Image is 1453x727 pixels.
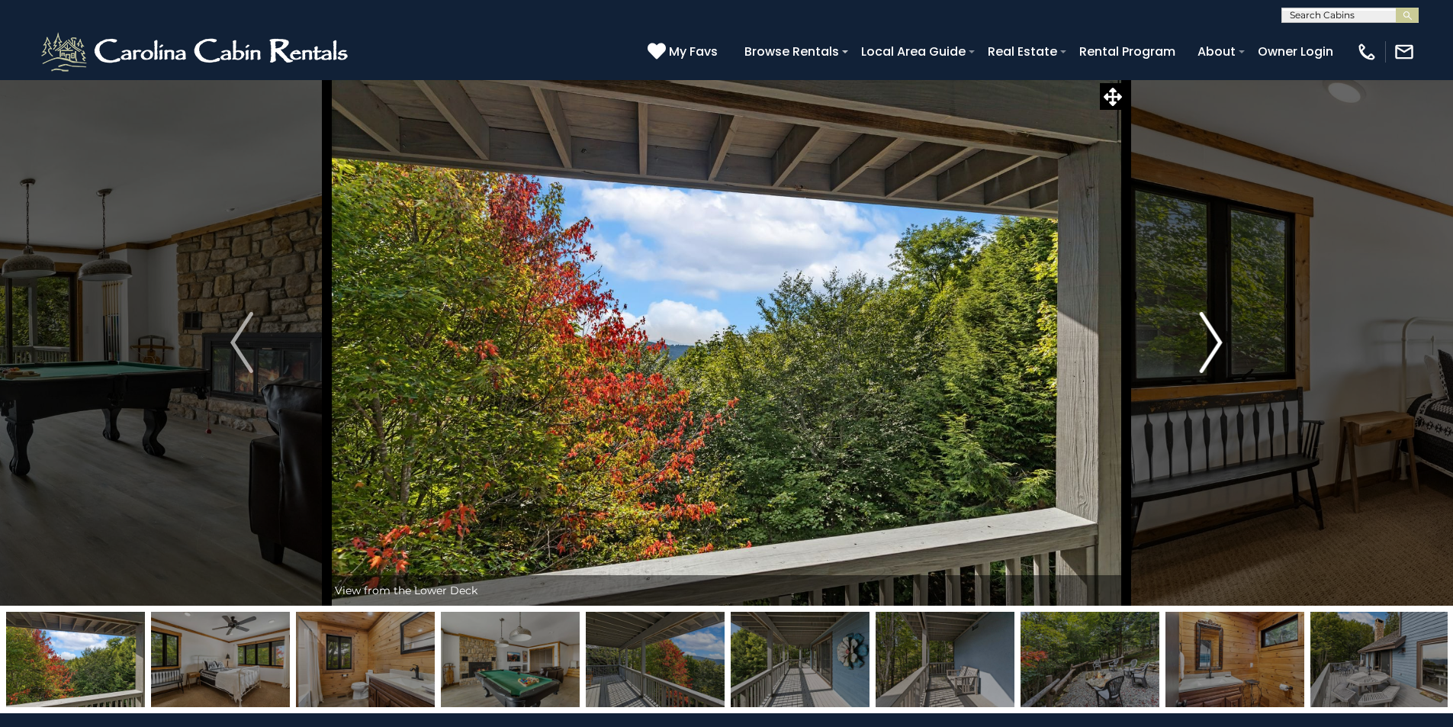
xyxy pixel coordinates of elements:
img: 167104260 [296,612,435,707]
img: 167104281 [1021,612,1159,707]
img: arrow [1200,312,1223,373]
span: My Favs [669,42,718,61]
a: My Favs [648,42,722,62]
div: View from the Lower Deck [327,575,1127,606]
a: About [1190,38,1243,65]
img: 167104267 [731,612,870,707]
a: Real Estate [980,38,1065,65]
a: Rental Program [1072,38,1183,65]
img: 167104266 [6,612,145,707]
a: Local Area Guide [853,38,973,65]
img: White-1-2.png [38,29,355,75]
a: Browse Rentals [737,38,847,65]
a: Owner Login [1250,38,1341,65]
img: 167104268 [876,612,1014,707]
img: 167104265 [586,612,725,707]
img: 167104264 [441,612,580,707]
img: 167104257 [151,612,290,707]
img: 167104261 [1165,612,1304,707]
button: Previous [157,79,327,606]
img: phone-regular-white.png [1356,41,1377,63]
img: 167104269 [1310,612,1449,707]
img: mail-regular-white.png [1394,41,1415,63]
img: arrow [230,312,253,373]
button: Next [1126,79,1296,606]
